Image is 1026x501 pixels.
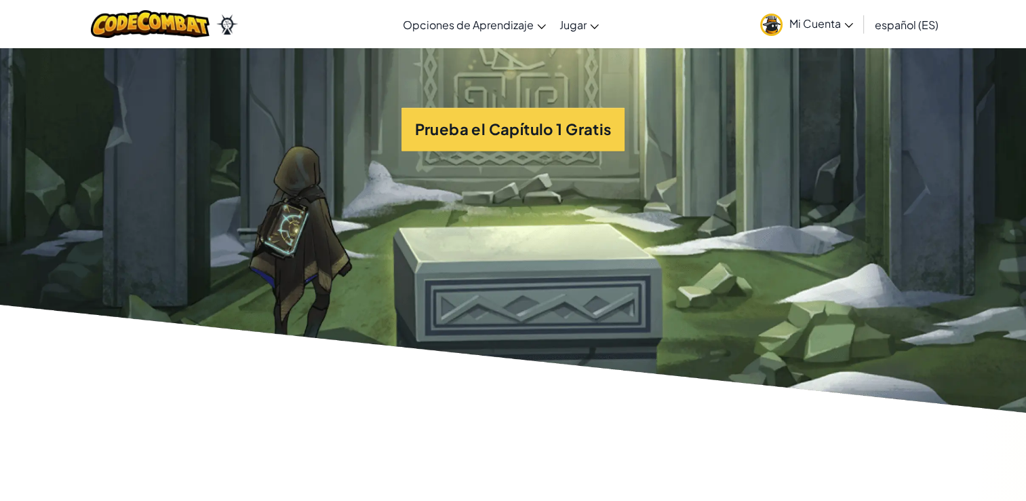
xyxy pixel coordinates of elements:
[559,18,587,32] span: Jugar
[760,14,783,36] img: avatar
[216,14,238,35] img: Ozaria
[401,108,625,151] button: Prueba el Capítulo 1 Gratis
[396,6,553,43] a: Opciones de Aprendizaje
[91,10,210,38] img: CodeCombat logo
[868,6,945,43] a: español (ES)
[875,18,939,32] span: español (ES)
[553,6,606,43] a: Jugar
[789,16,853,31] span: Mi Cuenta
[753,3,860,45] a: Mi Cuenta
[403,18,534,32] span: Opciones de Aprendizaje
